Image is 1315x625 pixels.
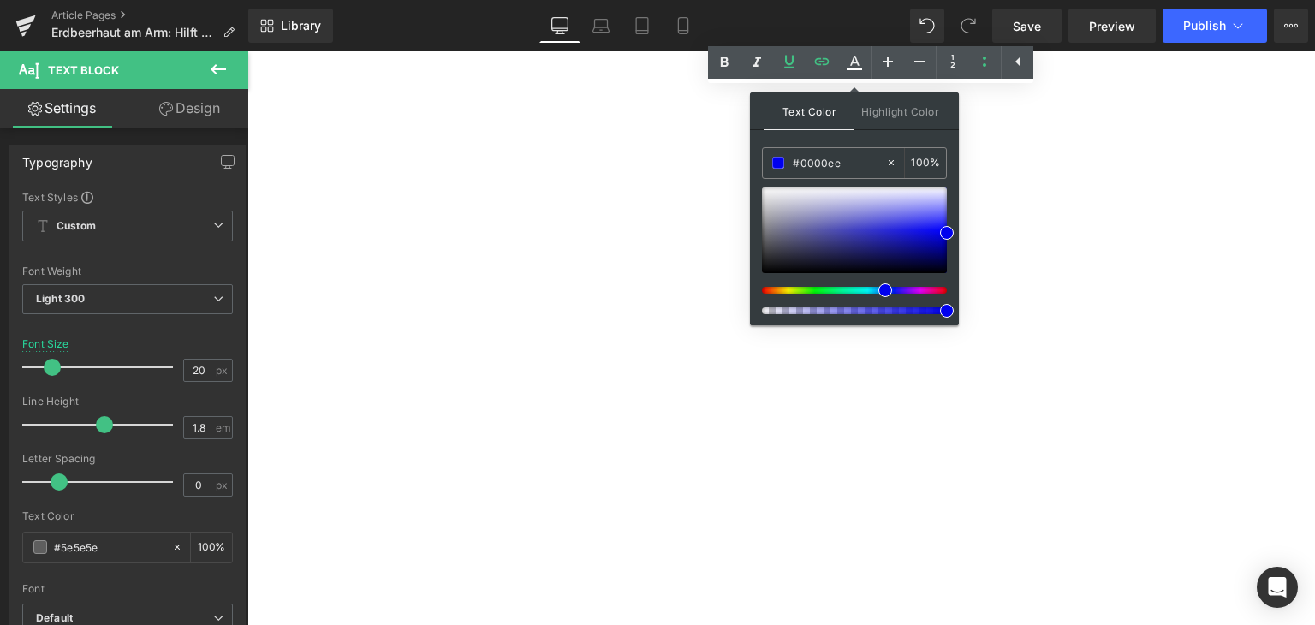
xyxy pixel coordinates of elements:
div: Font Size [22,338,69,350]
input: Color [54,538,164,557]
div: Text Styles [22,190,233,204]
a: Desktop [539,9,580,43]
span: Preview [1089,17,1135,35]
button: Publish [1163,9,1267,43]
b: Light 300 [36,292,85,305]
a: Article Pages [51,9,248,22]
div: Text Color [22,510,233,522]
div: Font Weight [22,265,233,277]
span: Text Block [48,63,119,77]
a: Tablet [622,9,663,43]
span: Highlight Color [854,92,945,129]
div: % [191,533,232,562]
a: Laptop [580,9,622,43]
span: px [216,365,230,376]
span: Library [281,18,321,33]
span: Save [1013,17,1041,35]
a: Preview [1068,9,1156,43]
div: Font [22,583,233,595]
input: Color [793,153,885,172]
button: Undo [910,9,944,43]
div: % [905,148,946,178]
button: More [1274,9,1308,43]
span: Publish [1183,19,1226,33]
span: Erdbeerhaut am Arm: Hilft ein Peeling gegen [PERSON_NAME]? [51,26,216,39]
div: Line Height [22,396,233,408]
div: Letter Spacing [22,453,233,465]
a: Mobile [663,9,704,43]
div: Open Intercom Messenger [1257,567,1298,608]
span: em [216,422,230,433]
a: New Library [248,9,333,43]
span: Text Color [764,92,854,130]
button: Redo [951,9,985,43]
a: Design [128,89,252,128]
div: Typography [22,146,92,170]
b: Custom [57,219,96,234]
span: px [216,479,230,491]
